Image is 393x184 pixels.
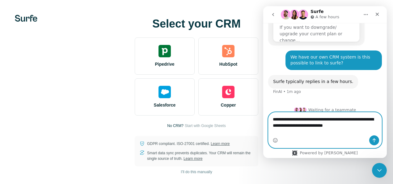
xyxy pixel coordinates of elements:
[158,86,171,98] img: salesforce's logo
[219,61,237,67] span: HubSpot
[372,163,387,178] iframe: Intercom live chat
[176,167,216,177] button: I’ll do this manually
[135,18,258,30] h1: Select your CRM
[221,102,236,108] span: Copper
[35,101,40,106] img: Profile image for Aurélie
[5,69,95,82] div: Surfe typically replies in a few hours.FinAI • 1m ago
[181,169,212,175] span: I’ll do this manually
[147,141,230,147] p: GDPR compliant. ISO-27001 certified.
[6,101,117,106] div: Waiting for a teammate
[154,102,176,108] span: Salesforce
[27,48,114,60] div: We have our own CRM system is this possible to link to surfe?
[5,106,119,123] textarea: Message…
[16,19,79,37] span: If you want to downgrade/ upgrade your current plan or change…
[10,84,38,87] div: FinAI • 1m ago
[38,101,43,106] img: Profile image for Myles
[222,86,235,98] img: copper's logo
[185,123,226,129] button: Start with Google Sheets
[147,150,253,161] p: Smart data sync prevents duplicates. Your CRM will remain the single source of truth.
[222,45,235,57] img: hubspot's logo
[10,72,90,79] div: Surfe typically replies in a few hours.
[22,44,119,64] div: We have our own CRM system is this possible to link to surfe?
[15,15,37,22] img: Surfe's logo
[31,101,36,106] img: Profile image for Christian
[155,61,174,67] span: Pipedrive
[5,69,119,96] div: FinAI says…
[5,44,119,69] div: user says…
[106,129,116,139] button: Send a message…
[184,156,202,161] a: Learn more
[211,142,230,146] a: Learn more
[10,132,15,137] button: Emoji picker
[263,6,387,158] iframe: Intercom live chat
[158,45,171,57] img: pipedrive's logo
[167,123,184,129] p: No CRM?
